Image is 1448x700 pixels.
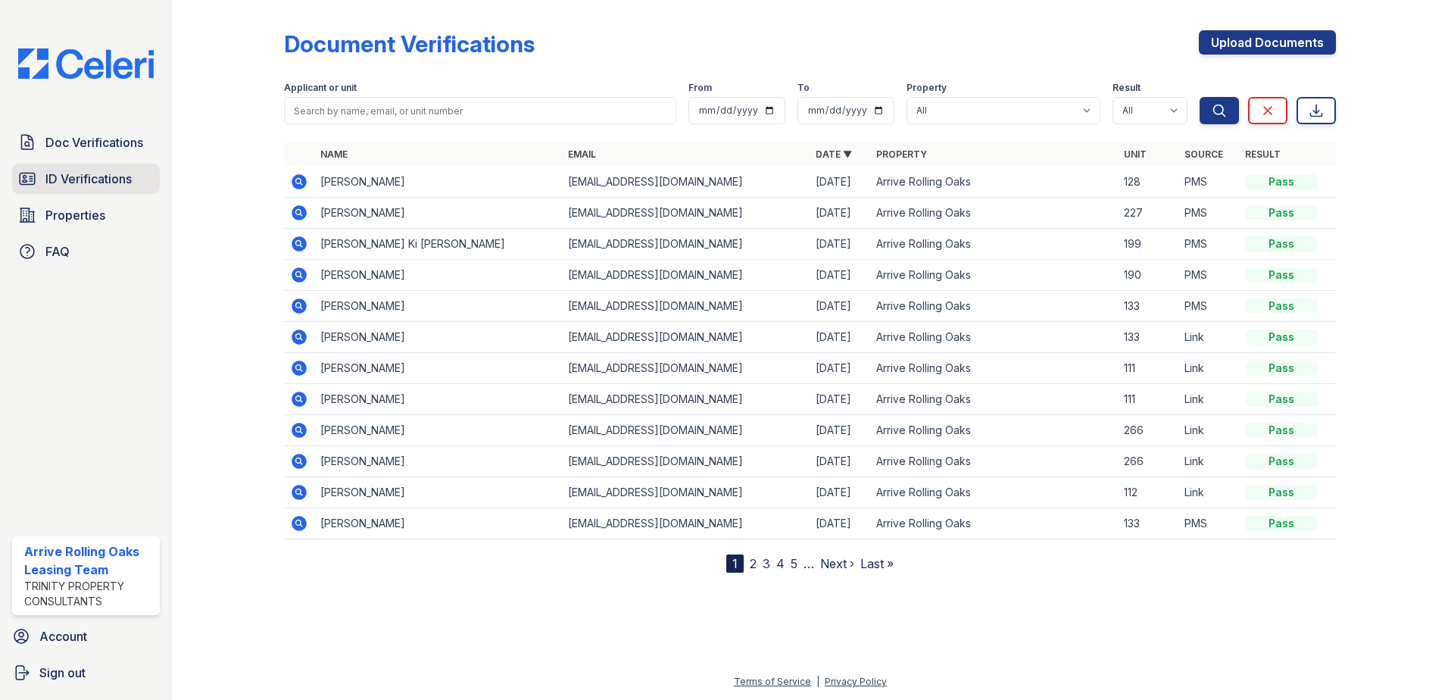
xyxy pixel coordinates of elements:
[870,322,1118,353] td: Arrive Rolling Oaks
[1245,174,1318,189] div: Pass
[870,198,1118,229] td: Arrive Rolling Oaks
[562,229,810,260] td: [EMAIL_ADDRESS][DOMAIN_NAME]
[45,206,105,224] span: Properties
[820,556,854,571] a: Next ›
[1113,82,1141,94] label: Result
[6,621,166,652] a: Account
[562,260,810,291] td: [EMAIL_ADDRESS][DOMAIN_NAME]
[1245,423,1318,438] div: Pass
[562,415,810,446] td: [EMAIL_ADDRESS][DOMAIN_NAME]
[907,82,947,94] label: Property
[1118,415,1178,446] td: 266
[876,148,927,160] a: Property
[562,477,810,508] td: [EMAIL_ADDRESS][DOMAIN_NAME]
[314,167,562,198] td: [PERSON_NAME]
[870,446,1118,477] td: Arrive Rolling Oaks
[45,242,70,261] span: FAQ
[810,353,870,384] td: [DATE]
[12,127,160,158] a: Doc Verifications
[870,167,1118,198] td: Arrive Rolling Oaks
[1245,236,1318,252] div: Pass
[6,48,166,79] img: CE_Logo_Blue-a8612792a0a2168367f1c8372b55b34899dd931a85d93a1a3d3e32e68fde9ad4.png
[562,167,810,198] td: [EMAIL_ADDRESS][DOMAIN_NAME]
[1178,260,1239,291] td: PMS
[1245,485,1318,500] div: Pass
[1118,291,1178,322] td: 133
[1245,298,1318,314] div: Pass
[1245,516,1318,531] div: Pass
[6,658,166,688] a: Sign out
[810,260,870,291] td: [DATE]
[1178,198,1239,229] td: PMS
[284,30,535,58] div: Document Verifications
[562,446,810,477] td: [EMAIL_ADDRESS][DOMAIN_NAME]
[1118,508,1178,539] td: 133
[12,236,160,267] a: FAQ
[562,291,810,322] td: [EMAIL_ADDRESS][DOMAIN_NAME]
[870,384,1118,415] td: Arrive Rolling Oaks
[1118,229,1178,260] td: 199
[825,676,887,687] a: Privacy Policy
[314,415,562,446] td: [PERSON_NAME]
[24,542,154,579] div: Arrive Rolling Oaks Leasing Team
[1245,454,1318,469] div: Pass
[314,260,562,291] td: [PERSON_NAME]
[284,82,357,94] label: Applicant or unit
[816,676,819,687] div: |
[734,676,811,687] a: Terms of Service
[1118,353,1178,384] td: 111
[870,260,1118,291] td: Arrive Rolling Oaks
[810,229,870,260] td: [DATE]
[810,291,870,322] td: [DATE]
[314,477,562,508] td: [PERSON_NAME]
[1124,148,1147,160] a: Unit
[39,664,86,682] span: Sign out
[810,415,870,446] td: [DATE]
[750,556,757,571] a: 2
[810,198,870,229] td: [DATE]
[1178,384,1239,415] td: Link
[688,82,712,94] label: From
[1118,322,1178,353] td: 133
[314,384,562,415] td: [PERSON_NAME]
[562,198,810,229] td: [EMAIL_ADDRESS][DOMAIN_NAME]
[860,556,894,571] a: Last »
[1245,392,1318,407] div: Pass
[870,353,1118,384] td: Arrive Rolling Oaks
[24,579,154,609] div: Trinity Property Consultants
[810,384,870,415] td: [DATE]
[791,556,797,571] a: 5
[870,477,1118,508] td: Arrive Rolling Oaks
[314,198,562,229] td: [PERSON_NAME]
[45,170,132,188] span: ID Verifications
[314,229,562,260] td: [PERSON_NAME] Ki [PERSON_NAME]
[810,508,870,539] td: [DATE]
[797,82,810,94] label: To
[562,322,810,353] td: [EMAIL_ADDRESS][DOMAIN_NAME]
[810,477,870,508] td: [DATE]
[1178,167,1239,198] td: PMS
[726,555,744,573] div: 1
[39,627,87,645] span: Account
[1178,322,1239,353] td: Link
[1245,330,1318,345] div: Pass
[562,508,810,539] td: [EMAIL_ADDRESS][DOMAIN_NAME]
[1178,229,1239,260] td: PMS
[1178,415,1239,446] td: Link
[1245,267,1318,283] div: Pass
[314,322,562,353] td: [PERSON_NAME]
[314,291,562,322] td: [PERSON_NAME]
[810,446,870,477] td: [DATE]
[1118,384,1178,415] td: 111
[1118,198,1178,229] td: 227
[568,148,596,160] a: Email
[1178,353,1239,384] td: Link
[284,97,676,124] input: Search by name, email, or unit number
[816,148,852,160] a: Date ▼
[870,508,1118,539] td: Arrive Rolling Oaks
[562,384,810,415] td: [EMAIL_ADDRESS][DOMAIN_NAME]
[1199,30,1336,55] a: Upload Documents
[1118,477,1178,508] td: 112
[45,133,143,152] span: Doc Verifications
